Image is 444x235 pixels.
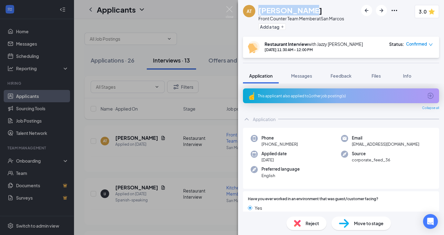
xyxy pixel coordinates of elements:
[419,8,427,15] span: 3.0
[352,135,419,141] span: Email
[261,151,287,157] span: Applied date
[389,41,404,47] div: Status :
[406,41,427,47] span: Confirmed
[363,7,370,14] svg: ArrowLeftNew
[352,141,419,147] span: [EMAIL_ADDRESS][DOMAIN_NAME]
[331,73,351,79] span: Feedback
[422,106,439,111] span: Collapse all
[253,116,276,122] div: Application
[265,41,363,47] div: with Jazzy [PERSON_NAME]
[376,5,387,16] button: ArrowRight
[427,92,434,99] svg: ArrowCircle
[261,157,287,163] span: [DATE]
[372,73,381,79] span: Files
[255,205,262,211] span: Yes
[243,115,250,123] svg: ChevronUp
[261,166,300,172] span: Preferred language
[249,73,273,79] span: Application
[361,5,372,16] button: ArrowLeftNew
[261,135,298,141] span: Phone
[378,7,385,14] svg: ArrowRight
[352,151,390,157] span: Source
[281,25,284,29] svg: Plus
[261,172,300,179] span: English
[258,15,344,22] div: Front Counter Team Member at San Marcos
[423,214,438,229] div: Open Intercom Messenger
[429,43,433,47] span: down
[291,73,312,79] span: Messages
[403,73,411,79] span: Info
[306,220,319,227] span: Reject
[354,220,384,227] span: Move to stage
[247,8,252,14] div: AT
[258,93,423,99] div: This applicant also applied to 1 other job posting(s)
[391,7,398,14] svg: Ellipses
[265,41,308,47] b: Restaurant Interview
[258,23,286,30] button: PlusAdd a tag
[248,196,378,202] span: Have you ever worked in an environment that was guest/customer facing?
[261,141,298,147] span: [PHONE_NUMBER]
[258,5,322,15] h1: [PERSON_NAME]
[265,47,363,52] div: [DATE] 11:30 AM - 12:00 PM
[352,157,390,163] span: corporate_feed_36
